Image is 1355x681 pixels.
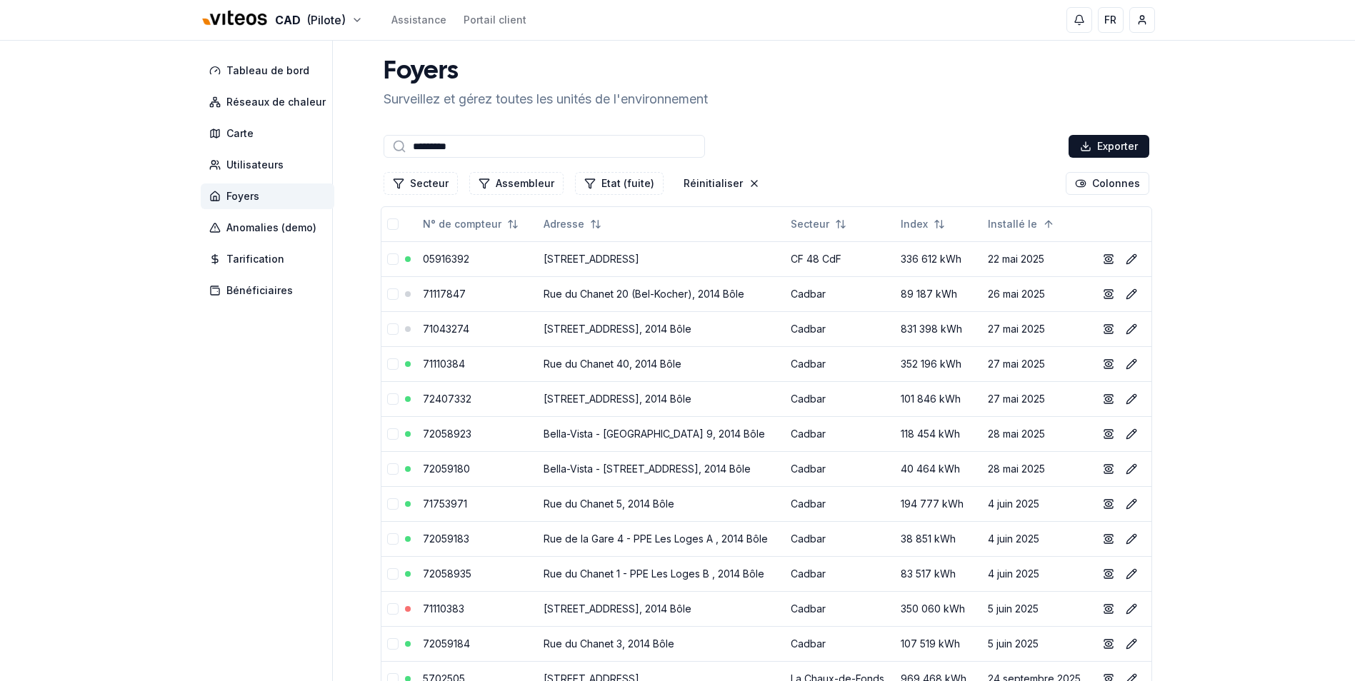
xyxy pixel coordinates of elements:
[544,428,765,440] a: Bella-Vista - [GEOGRAPHIC_DATA] 9, 2014 Bôle
[785,346,895,381] td: Cadbar
[387,428,399,440] button: Sélectionner la ligne
[201,246,340,272] a: Tarification
[901,217,928,231] span: Index
[544,463,751,475] a: Bella-Vista - [STREET_ADDRESS], 2014 Bôle
[387,393,399,405] button: Sélectionner la ligne
[387,323,399,335] button: Sélectionner la ligne
[544,567,764,580] a: Rue du Chanet 1 - PPE Les Loges B , 2014 Bôle
[785,381,895,416] td: Cadbar
[785,416,895,451] td: Cadbar
[423,217,501,231] span: N° de compteur
[387,533,399,545] button: Sélectionner la ligne
[423,463,470,475] a: 72059180
[982,311,1091,346] td: 27 mai 2025
[226,64,309,78] span: Tableau de bord
[384,58,708,86] h1: Foyers
[226,221,316,235] span: Anomalies (demo)
[1066,172,1149,195] button: Cocher les colonnes
[982,591,1091,626] td: 5 juin 2025
[982,556,1091,591] td: 4 juin 2025
[201,1,269,36] img: Viteos - CAD Logo
[423,498,467,510] a: 71753971
[423,288,466,300] a: 71117847
[464,13,526,27] a: Portail client
[387,463,399,475] button: Sélectionner la ligne
[901,497,976,511] div: 194 777 kWh
[226,158,284,172] span: Utilisateurs
[982,521,1091,556] td: 4 juin 2025
[544,253,639,265] a: [STREET_ADDRESS]
[226,252,284,266] span: Tarification
[785,241,895,276] td: CF 48 CdF
[275,11,301,29] span: CAD
[782,213,855,236] button: Not sorted. Click to sort ascending.
[901,252,976,266] div: 336 612 kWh
[901,602,976,616] div: 350 060 kWh
[201,183,340,209] a: Foyers
[423,323,469,335] a: 71043274
[892,213,954,236] button: Not sorted. Click to sort ascending.
[979,213,1063,236] button: Sorted ascending. Click to sort descending.
[982,346,1091,381] td: 27 mai 2025
[901,427,976,441] div: 118 454 kWh
[675,172,769,195] button: Réinitialiser les filtres
[785,626,895,661] td: Cadbar
[226,126,254,141] span: Carte
[201,58,340,84] a: Tableau de bord
[982,451,1091,486] td: 28 mai 2025
[901,567,976,581] div: 83 517 kWh
[982,276,1091,311] td: 26 mai 2025
[201,152,340,178] a: Utilisateurs
[387,288,399,300] button: Sélectionner la ligne
[387,218,399,230] button: Tout sélectionner
[901,357,976,371] div: 352 196 kWh
[201,89,340,115] a: Réseaux de chaleur
[226,95,326,109] span: Réseaux de chaleur
[544,533,768,545] a: Rue de la Gare 4 - PPE Les Loges A , 2014 Bôle
[423,602,464,615] a: 71110383
[901,637,976,651] div: 107 519 kWh
[785,311,895,346] td: Cadbar
[544,498,674,510] a: Rue du Chanet 5, 2014 Bôle
[988,217,1037,231] span: Installé le
[982,416,1091,451] td: 28 mai 2025
[791,217,829,231] span: Secteur
[544,393,691,405] a: [STREET_ADDRESS], 2014 Bôle
[544,358,681,370] a: Rue du Chanet 40, 2014 Bôle
[544,288,744,300] a: Rue du Chanet 20 (Bel-Kocher), 2014 Bôle
[423,533,469,545] a: 72059183
[901,322,976,336] div: 831 398 kWh
[1104,13,1116,27] span: FR
[544,602,691,615] a: [STREET_ADDRESS], 2014 Bôle
[384,89,708,109] p: Surveillez et gérez toutes les unités de l'environnement
[785,591,895,626] td: Cadbar
[785,451,895,486] td: Cadbar
[201,5,363,36] button: CAD(Pilote)
[785,521,895,556] td: Cadbar
[201,278,340,303] a: Bénéficiaires
[901,532,976,546] div: 38 851 kWh
[423,637,470,650] a: 72059184
[544,217,584,231] span: Adresse
[387,253,399,265] button: Sélectionner la ligne
[982,381,1091,416] td: 27 mai 2025
[544,323,691,335] a: [STREET_ADDRESS], 2014 Bôle
[982,626,1091,661] td: 5 juin 2025
[226,283,293,298] span: Bénéficiaires
[423,567,471,580] a: 72058935
[423,428,471,440] a: 72058923
[387,568,399,580] button: Sélectionner la ligne
[423,393,471,405] a: 72407332
[469,172,564,195] button: Filtrer les lignes
[387,498,399,510] button: Sélectionner la ligne
[387,638,399,650] button: Sélectionner la ligne
[901,392,976,406] div: 101 846 kWh
[1069,135,1149,158] button: Exporter
[901,462,976,476] div: 40 464 kWh
[423,253,469,265] a: 05916392
[414,213,527,236] button: Not sorted. Click to sort ascending.
[785,556,895,591] td: Cadbar
[982,486,1091,521] td: 4 juin 2025
[201,215,340,241] a: Anomalies (demo)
